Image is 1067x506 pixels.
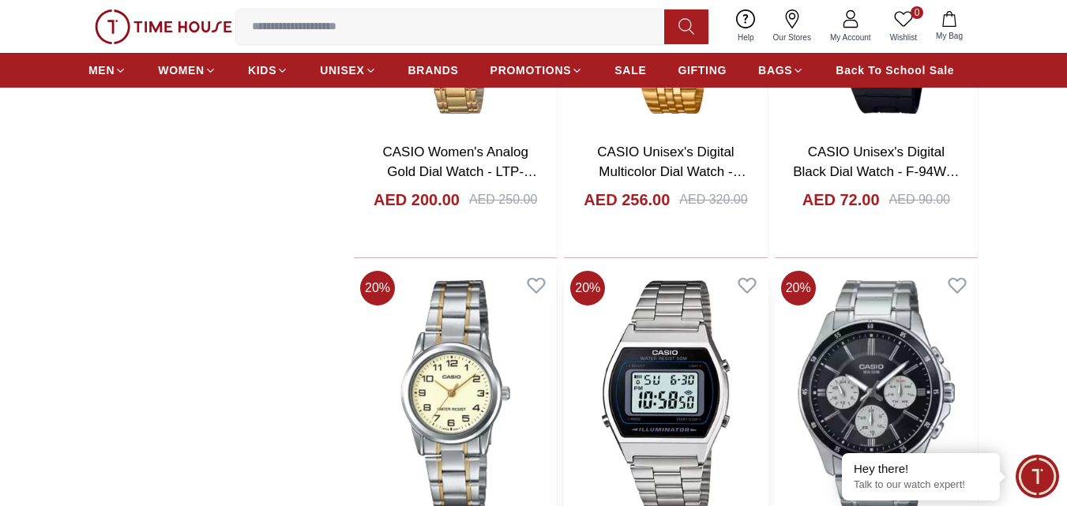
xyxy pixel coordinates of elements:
[248,62,276,78] span: KIDS
[802,189,880,211] h4: AED 72.00
[248,56,288,84] a: KIDS
[469,190,537,209] div: AED 250.00
[614,62,646,78] span: SALE
[854,461,988,477] div: Hey there!
[854,478,988,492] p: Talk to our watch expert!
[88,56,126,84] a: MEN
[584,189,670,211] h4: AED 256.00
[360,271,395,305] span: 20 %
[490,56,584,84] a: PROMOTIONS
[597,144,746,200] a: CASIO Unisex's Digital Multicolor Dial Watch - LA680WGA-9BDF
[911,6,923,19] span: 0
[158,62,205,78] span: WOMEN
[758,56,804,84] a: BAGS
[758,62,792,78] span: BAGS
[836,56,954,84] a: Back To School Sale
[88,62,115,78] span: MEN
[490,62,572,78] span: PROMOTIONS
[678,62,727,78] span: GIFTING
[1016,455,1059,498] div: Chat Widget
[408,56,459,84] a: BRANDS
[614,56,646,84] a: SALE
[320,56,376,84] a: UNISEX
[767,32,817,43] span: Our Stores
[881,6,926,47] a: 0Wishlist
[836,62,954,78] span: Back To School Sale
[678,56,727,84] a: GIFTING
[679,190,747,209] div: AED 320.00
[95,9,232,44] img: ...
[889,190,950,209] div: AED 90.00
[408,62,459,78] span: BRANDS
[793,144,959,200] a: CASIO Unisex's Digital Black Dial Watch - F-94WA-9DG
[781,271,816,305] span: 20 %
[570,271,605,305] span: 20 %
[731,32,761,43] span: Help
[764,6,821,47] a: Our Stores
[884,32,923,43] span: Wishlist
[824,32,877,43] span: My Account
[382,144,537,200] a: CASIO Women's Analog Gold Dial Watch - LTP-1275G-9A
[320,62,364,78] span: UNISEX
[374,189,460,211] h4: AED 200.00
[926,8,972,45] button: My Bag
[930,30,969,42] span: My Bag
[728,6,764,47] a: Help
[158,56,216,84] a: WOMEN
